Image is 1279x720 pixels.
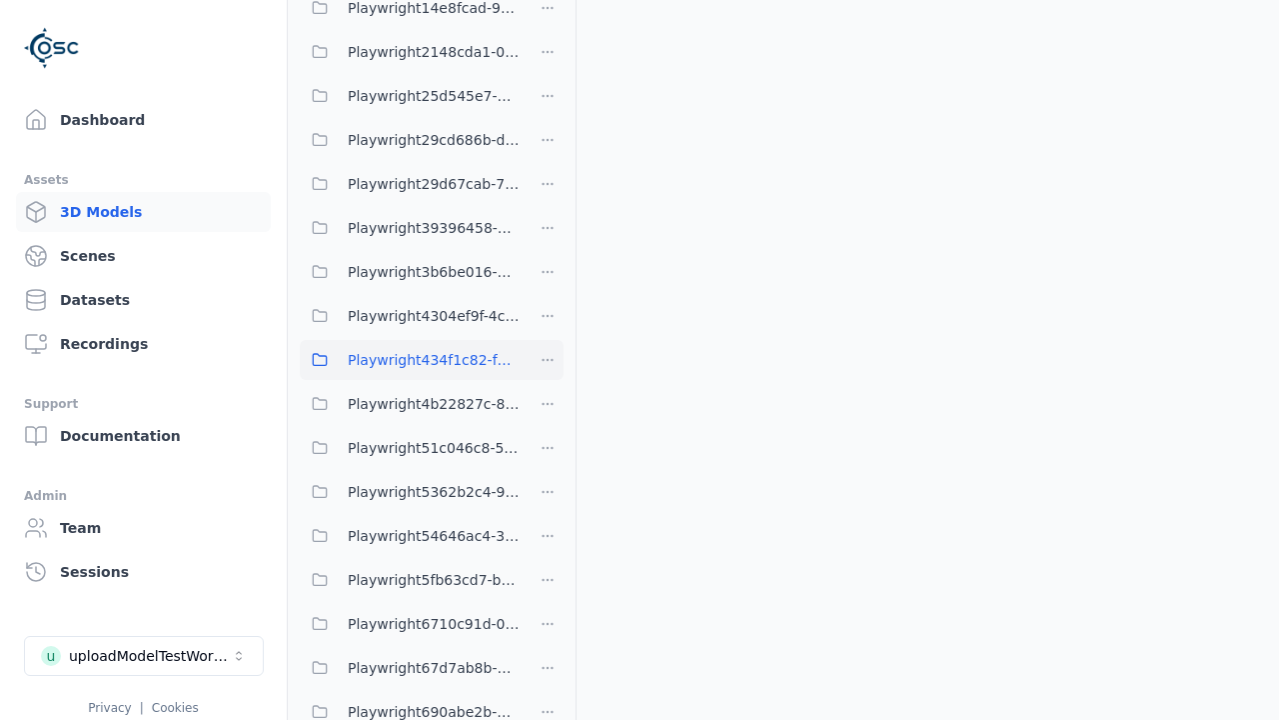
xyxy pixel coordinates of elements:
[24,484,263,508] div: Admin
[24,636,264,676] button: Select a workspace
[348,304,520,328] span: Playwright4304ef9f-4cbf-49b7-a41b-f77e3bae574e
[348,524,520,548] span: Playwright54646ac4-3a57-4777-8e27-fe2643ff521d
[348,260,520,284] span: Playwright3b6be016-a630-4ca3-92e7-a43ae52b5237
[16,192,271,232] a: 3D Models
[348,216,520,240] span: Playwright39396458-2985-42cf-8e78-891847c6b0fc
[300,208,520,248] button: Playwright39396458-2985-42cf-8e78-891847c6b0fc
[348,84,520,108] span: Playwright25d545e7-ff08-4d3b-b8cd-ba97913ee80b
[348,480,520,504] span: Playwright5362b2c4-9858-4dfc-93da-b224e6ecd36a
[16,324,271,364] a: Recordings
[348,656,520,680] span: Playwright67d7ab8b-4d57-4e45-99c7-73ebf93d00b6
[300,648,520,688] button: Playwright67d7ab8b-4d57-4e45-99c7-73ebf93d00b6
[300,252,520,292] button: Playwright3b6be016-a630-4ca3-92e7-a43ae52b5237
[69,646,231,666] div: uploadModelTestWorkspace
[348,40,520,64] span: Playwright2148cda1-0135-4eee-9a3e-ba7e638b60a6
[300,296,520,336] button: Playwright4304ef9f-4cbf-49b7-a41b-f77e3bae574e
[300,384,520,424] button: Playwright4b22827c-87c3-4678-a830-fb9da450b7a6
[300,560,520,600] button: Playwright5fb63cd7-bd5b-4903-ad13-a268112dd670
[16,236,271,276] a: Scenes
[300,604,520,644] button: Playwright6710c91d-07a5-4a5f-bc31-15aada0747da
[24,20,80,76] img: Logo
[348,392,520,416] span: Playwright4b22827c-87c3-4678-a830-fb9da450b7a6
[41,646,61,666] div: u
[348,172,520,196] span: Playwright29d67cab-7655-4a15-9701-4b560da7f167
[348,568,520,592] span: Playwright5fb63cd7-bd5b-4903-ad13-a268112dd670
[348,128,520,152] span: Playwright29cd686b-d0c9-4777-aa54-1065c8c7cee8
[24,392,263,416] div: Support
[300,340,520,380] button: Playwright434f1c82-fe4d-447c-aca8-08f49d70c5c7
[140,701,144,715] span: |
[348,348,520,372] span: Playwright434f1c82-fe4d-447c-aca8-08f49d70c5c7
[300,164,520,204] button: Playwright29d67cab-7655-4a15-9701-4b560da7f167
[300,428,520,468] button: Playwright51c046c8-5659-4972-8464-ababfe350e5f
[300,32,520,72] button: Playwright2148cda1-0135-4eee-9a3e-ba7e638b60a6
[300,120,520,160] button: Playwright29cd686b-d0c9-4777-aa54-1065c8c7cee8
[300,516,520,556] button: Playwright54646ac4-3a57-4777-8e27-fe2643ff521d
[348,436,520,460] span: Playwright51c046c8-5659-4972-8464-ababfe350e5f
[348,612,520,636] span: Playwright6710c91d-07a5-4a5f-bc31-15aada0747da
[16,280,271,320] a: Datasets
[16,100,271,140] a: Dashboard
[152,701,199,715] a: Cookies
[16,508,271,548] a: Team
[24,168,263,192] div: Assets
[88,701,131,715] a: Privacy
[16,416,271,456] a: Documentation
[300,472,520,512] button: Playwright5362b2c4-9858-4dfc-93da-b224e6ecd36a
[300,76,520,116] button: Playwright25d545e7-ff08-4d3b-b8cd-ba97913ee80b
[16,552,271,592] a: Sessions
